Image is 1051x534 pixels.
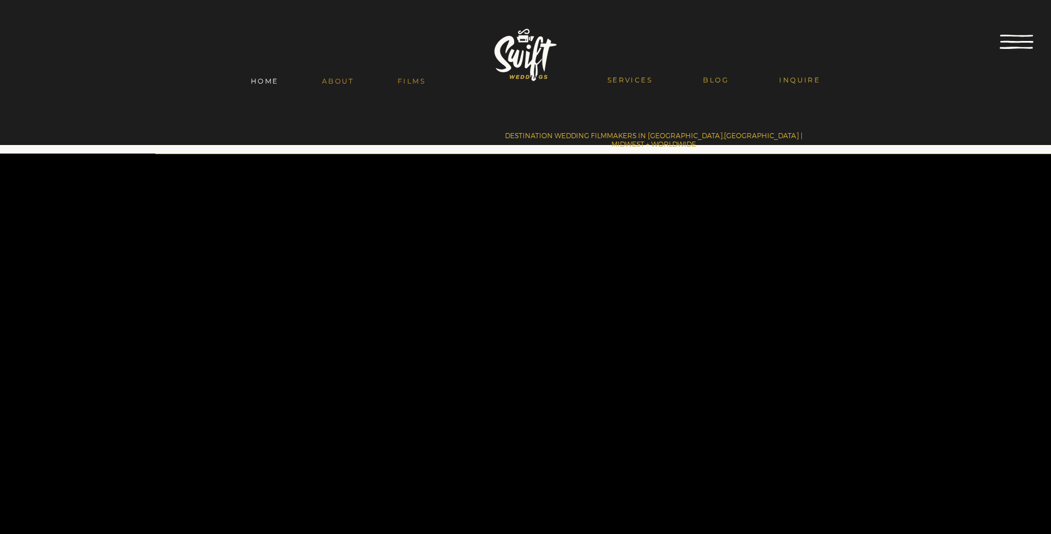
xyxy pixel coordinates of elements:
[582,70,678,90] a: SERVICES
[322,77,354,85] span: ABOUT
[376,71,447,91] a: FILMS
[678,70,754,90] a: BLOG
[229,71,447,91] nav: Site
[754,70,846,90] a: INQUIRE
[229,71,300,91] a: HOME
[398,77,425,85] span: FILMS
[607,76,652,84] span: SERVICES
[582,70,846,90] nav: Site
[779,76,820,84] span: INQUIRE
[505,131,802,148] span: DESTINATION WEDDING FILMMAKERS IN [GEOGRAPHIC_DATA],[GEOGRAPHIC_DATA] | MIDWEST + WORLDWIDE
[703,76,729,84] span: BLOG
[251,77,279,85] span: HOME
[482,19,569,91] img: gold text Swift Logo0.png
[300,71,376,91] a: ABOUT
